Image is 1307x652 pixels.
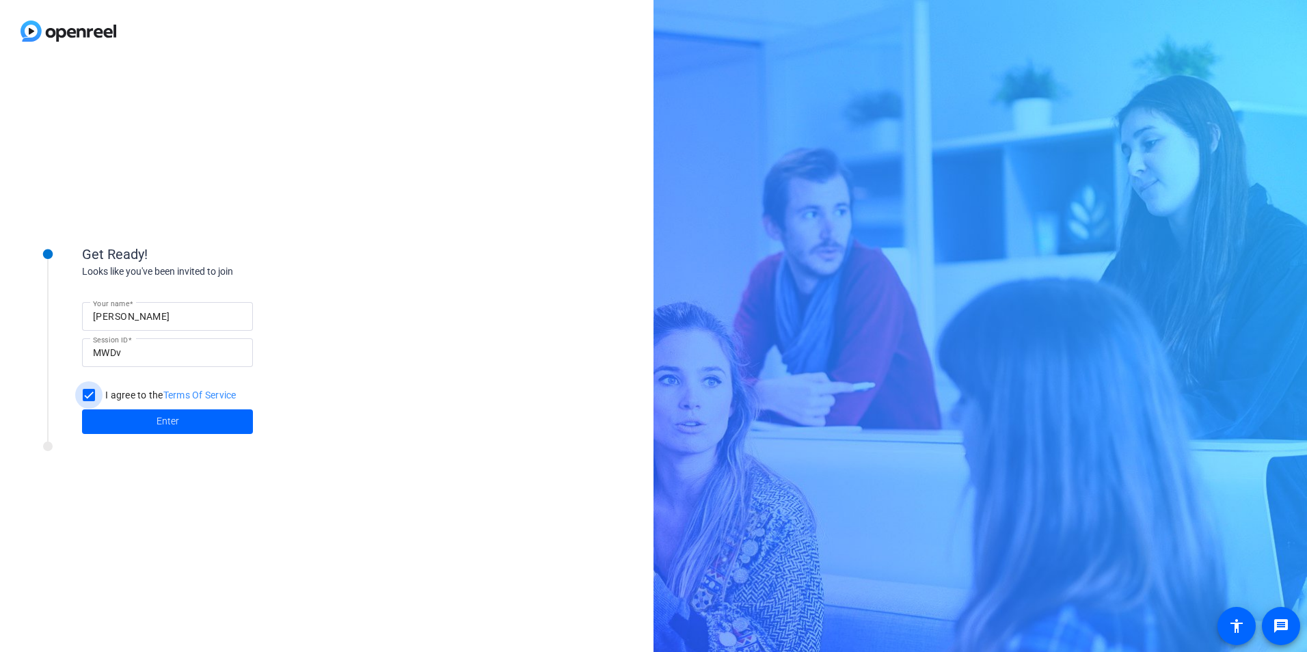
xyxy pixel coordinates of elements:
[93,299,129,308] mat-label: Your name
[1273,618,1289,634] mat-icon: message
[93,336,128,344] mat-label: Session ID
[1228,618,1245,634] mat-icon: accessibility
[82,244,355,264] div: Get Ready!
[163,390,237,400] a: Terms Of Service
[157,414,179,429] span: Enter
[82,409,253,434] button: Enter
[103,388,237,402] label: I agree to the
[82,264,355,279] div: Looks like you've been invited to join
